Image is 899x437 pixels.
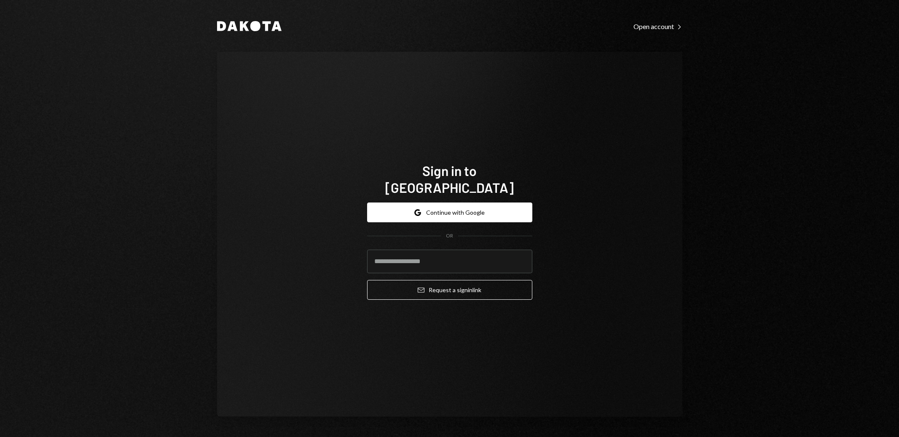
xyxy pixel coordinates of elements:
h1: Sign in to [GEOGRAPHIC_DATA] [367,162,532,196]
div: OR [446,232,453,240]
a: Open account [633,21,682,31]
button: Request a signinlink [367,280,532,300]
button: Continue with Google [367,203,532,222]
div: Open account [633,22,682,31]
